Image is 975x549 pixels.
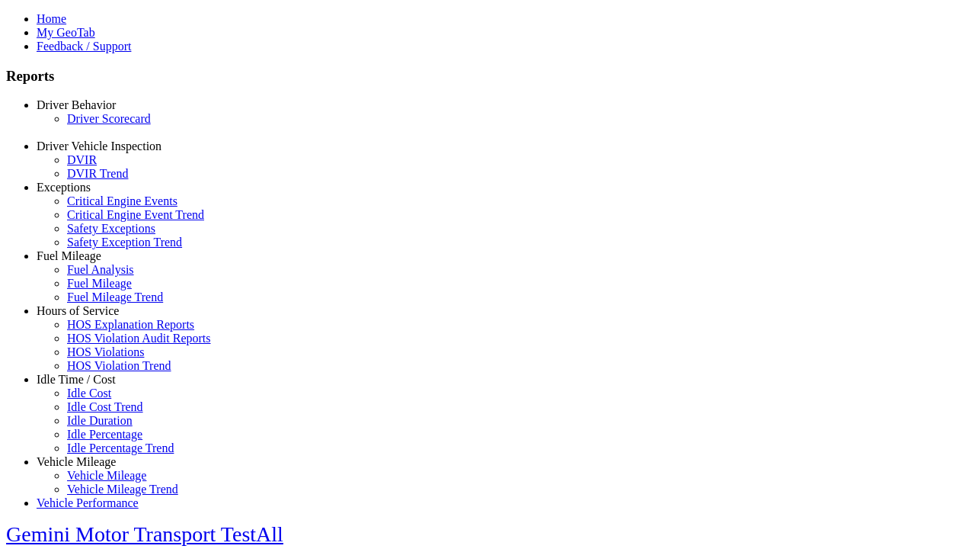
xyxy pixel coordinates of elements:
a: Vehicle Performance [37,496,139,509]
a: Fuel Mileage Trend [67,291,163,303]
a: DVIR [67,153,97,166]
a: Idle Cost [67,387,111,400]
a: DVIR Trend [67,167,128,180]
a: Fuel Mileage [37,249,101,262]
a: Idle Duration [67,414,133,427]
a: Feedback / Support [37,40,131,53]
a: Vehicle Mileage Trend [67,483,178,496]
a: Home [37,12,66,25]
a: HOS Violation Audit Reports [67,332,211,345]
a: Safety Exceptions [67,222,155,235]
a: Critical Engine Event Trend [67,208,204,221]
a: Exceptions [37,181,91,194]
a: Driver Behavior [37,98,116,111]
a: HOS Violation Trend [67,359,171,372]
a: Fuel Mileage [67,277,132,290]
a: Critical Engine Events [67,194,177,207]
a: Gemini Motor Transport TestAll [6,522,283,546]
a: Vehicle Mileage [37,455,116,468]
a: Safety Exception Trend [67,236,182,249]
a: Driver Vehicle Inspection [37,140,161,152]
a: My GeoTab [37,26,95,39]
a: Idle Percentage [67,428,142,441]
a: Idle Cost Trend [67,400,143,413]
a: Idle Time / Cost [37,373,116,386]
a: HOS Explanation Reports [67,318,194,331]
a: HOS Violations [67,345,144,358]
a: Idle Percentage Trend [67,441,174,454]
a: Hours of Service [37,304,119,317]
a: Fuel Analysis [67,263,134,276]
h3: Reports [6,68,969,85]
a: Vehicle Mileage [67,469,146,482]
a: Driver Scorecard [67,112,151,125]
